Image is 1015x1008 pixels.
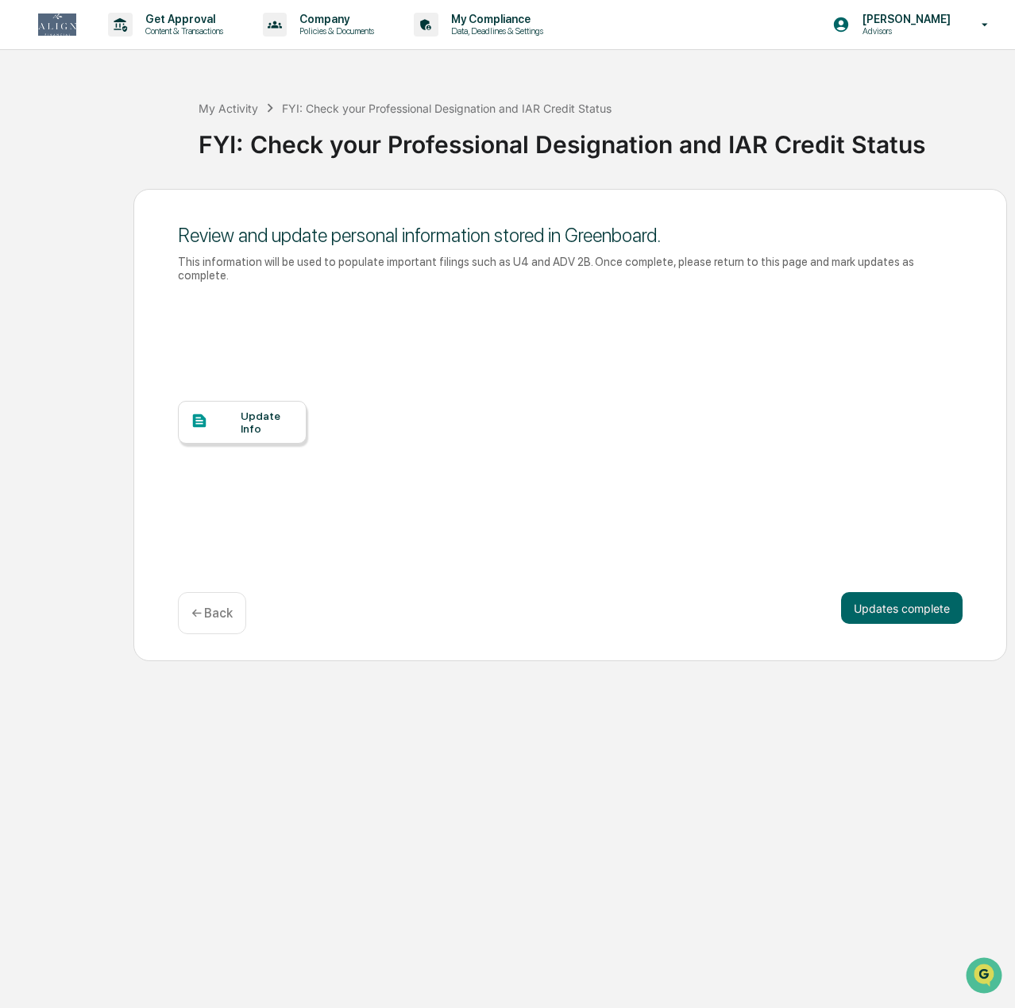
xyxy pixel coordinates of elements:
[16,202,29,214] div: 🖐️
[109,194,203,222] a: 🗄️Attestations
[850,13,959,25] p: [PERSON_NAME]
[38,13,76,36] img: logo
[438,13,551,25] p: My Compliance
[115,202,128,214] div: 🗄️
[282,102,612,115] div: FYI: Check your Professional Designation and IAR Credit Status
[841,592,963,624] button: Updates complete
[54,121,261,137] div: Start new chat
[178,224,963,247] div: Review and update personal information stored in Greenboard.
[16,232,29,244] div: 🔎
[133,25,231,37] p: Content & Transactions
[158,269,192,281] span: Pylon
[131,200,197,216] span: Attestations
[32,200,102,216] span: Preclearance
[133,13,231,25] p: Get Approval
[850,25,959,37] p: Advisors
[112,268,192,281] a: Powered byPylon
[54,137,201,150] div: We're available if you need us!
[191,606,233,621] p: ← Back
[199,117,1007,159] div: FYI: Check your Professional Designation and IAR Credit Status
[241,410,294,435] div: Update Info
[287,13,382,25] p: Company
[16,33,289,59] p: How can we help?
[178,255,963,282] div: This information will be used to populate important filings such as U4 and ADV 2B. Once complete,...
[964,956,1007,998] iframe: Open customer support
[270,126,289,145] button: Start new chat
[32,230,100,246] span: Data Lookup
[199,102,258,115] div: My Activity
[16,121,44,150] img: 1746055101610-c473b297-6a78-478c-a979-82029cc54cd1
[10,194,109,222] a: 🖐️Preclearance
[10,224,106,252] a: 🔎Data Lookup
[287,25,382,37] p: Policies & Documents
[438,25,551,37] p: Data, Deadlines & Settings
